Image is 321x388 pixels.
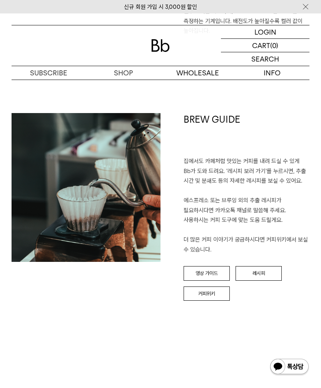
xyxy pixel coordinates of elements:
[221,39,309,52] a: CART (0)
[184,113,309,157] h1: BREW GUIDE
[251,52,279,66] p: SEARCH
[269,358,309,376] img: 카카오톡 채널 1:1 채팅 버튼
[151,39,170,52] img: 로고
[184,157,309,255] p: 집에서도 카페처럼 맛있는 커피를 내려 드실 ﻿수 있게 Bb가 도와 드려요. '레시피 보러 가기'를 누르시면, 추출 시간 및 분쇄도 등의 자세한 레시피를 보실 수 있어요. 에스...
[235,66,310,80] p: INFO
[184,286,230,301] a: 커피위키
[270,39,278,52] p: (0)
[236,266,282,281] a: 레시피
[184,266,230,281] a: 영상 가이드
[12,113,160,262] img: a9080350f8f7d047e248a4ae6390d20f_165051.jpg
[86,66,161,80] a: SHOP
[160,66,235,80] p: WHOLESALE
[254,25,276,38] p: LOGIN
[12,66,86,80] a: SUBSCRIBE
[221,25,309,39] a: LOGIN
[252,39,270,52] p: CART
[124,3,197,10] a: 신규 회원 가입 시 3,000원 할인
